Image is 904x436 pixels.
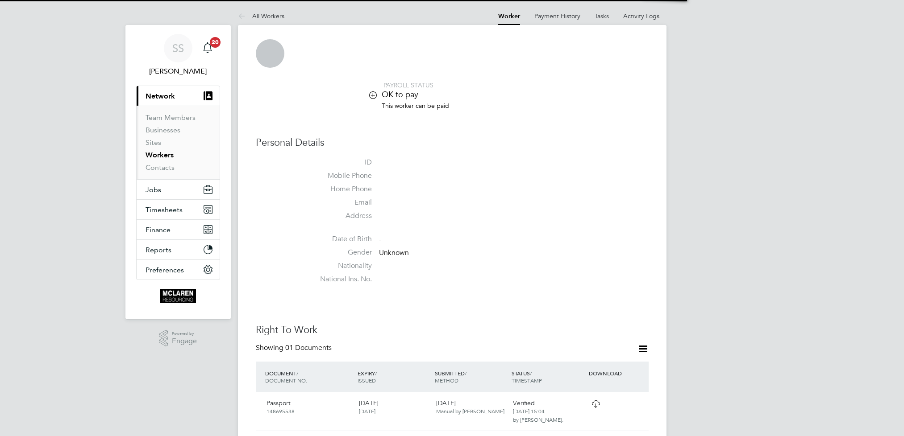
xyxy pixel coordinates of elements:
[146,185,161,194] span: Jobs
[137,220,220,239] button: Finance
[146,206,183,214] span: Timesheets
[160,289,196,303] img: mclaren-logo-retina.png
[125,25,231,319] nav: Main navigation
[263,395,355,419] div: Passport
[383,81,433,89] span: PAYROLL STATUS
[146,113,196,122] a: Team Members
[238,12,284,20] a: All Workers
[210,37,221,48] span: 20
[267,407,295,415] span: 148695538
[436,407,506,415] span: Manual by [PERSON_NAME].
[587,365,648,381] div: DOWNLOAD
[355,395,433,419] div: [DATE]
[146,92,175,100] span: Network
[146,246,171,254] span: Reports
[309,261,372,271] label: Nationality
[146,151,174,159] a: Workers
[534,12,580,20] a: Payment History
[309,198,372,207] label: Email
[309,275,372,284] label: National Ins. No.
[146,266,184,274] span: Preferences
[498,12,520,20] a: Worker
[513,399,535,407] span: Verified
[513,407,545,415] span: [DATE] 15:04
[513,416,563,423] span: by [PERSON_NAME].
[265,377,307,384] span: DOCUMENT NO.
[433,395,510,419] div: [DATE]
[159,330,197,347] a: Powered byEngage
[309,158,372,167] label: ID
[256,324,649,337] h3: Right To Work
[172,337,197,345] span: Engage
[256,343,333,353] div: Showing
[136,289,220,303] a: Go to home page
[623,12,659,20] a: Activity Logs
[512,377,542,384] span: TIMESTAMP
[146,138,161,147] a: Sites
[375,370,377,377] span: /
[136,66,220,77] span: Steven South
[433,365,510,388] div: SUBMITTED
[199,34,217,62] a: 20
[146,226,171,234] span: Finance
[309,185,372,194] label: Home Phone
[309,248,372,257] label: Gender
[137,86,220,106] button: Network
[263,365,355,388] div: DOCUMENT
[379,235,381,244] span: -
[146,163,175,172] a: Contacts
[172,42,184,54] span: SS
[146,126,180,134] a: Businesses
[309,171,372,181] label: Mobile Phone
[382,89,418,99] span: OK to pay
[379,248,409,257] span: Unknown
[382,102,449,110] span: This worker can be paid
[256,136,649,149] h3: Personal Details
[296,370,298,377] span: /
[137,180,220,199] button: Jobs
[595,12,609,20] a: Tasks
[137,240,220,259] button: Reports
[285,343,332,352] span: 01 Documents
[530,370,532,377] span: /
[309,211,372,221] label: Address
[509,365,587,388] div: STATUS
[137,106,220,179] div: Network
[137,260,220,280] button: Preferences
[136,34,220,77] a: SS[PERSON_NAME]
[172,330,197,337] span: Powered by
[355,365,433,388] div: EXPIRY
[309,234,372,244] label: Date of Birth
[359,407,375,415] span: [DATE]
[465,370,467,377] span: /
[358,377,376,384] span: ISSUED
[137,200,220,219] button: Timesheets
[435,377,458,384] span: METHOD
